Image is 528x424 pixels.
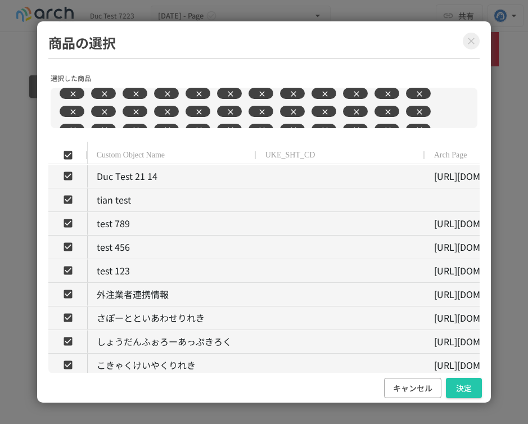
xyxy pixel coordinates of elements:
[384,378,441,399] button: キャンセル
[97,311,249,326] p: さぽーとといあわせりれき
[434,151,467,160] span: Arch Page
[51,73,478,83] p: 選択した商品
[97,240,249,255] p: test 456
[463,33,480,49] button: Close modal
[97,216,249,231] p: test 789
[48,33,480,59] h2: 商品の選択
[97,193,249,208] p: tian test
[97,169,249,184] p: Duc Test 21 14
[97,151,165,160] span: Custom Object Name
[97,264,249,278] p: test 123
[97,335,249,349] p: しょうだんふぉろーあっぷきろく
[97,358,249,373] p: こきゃくけいやくりれき
[265,151,315,160] span: UKE_SHT_CD
[446,378,482,399] button: 決定
[97,287,249,302] p: 外注業者連携情報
